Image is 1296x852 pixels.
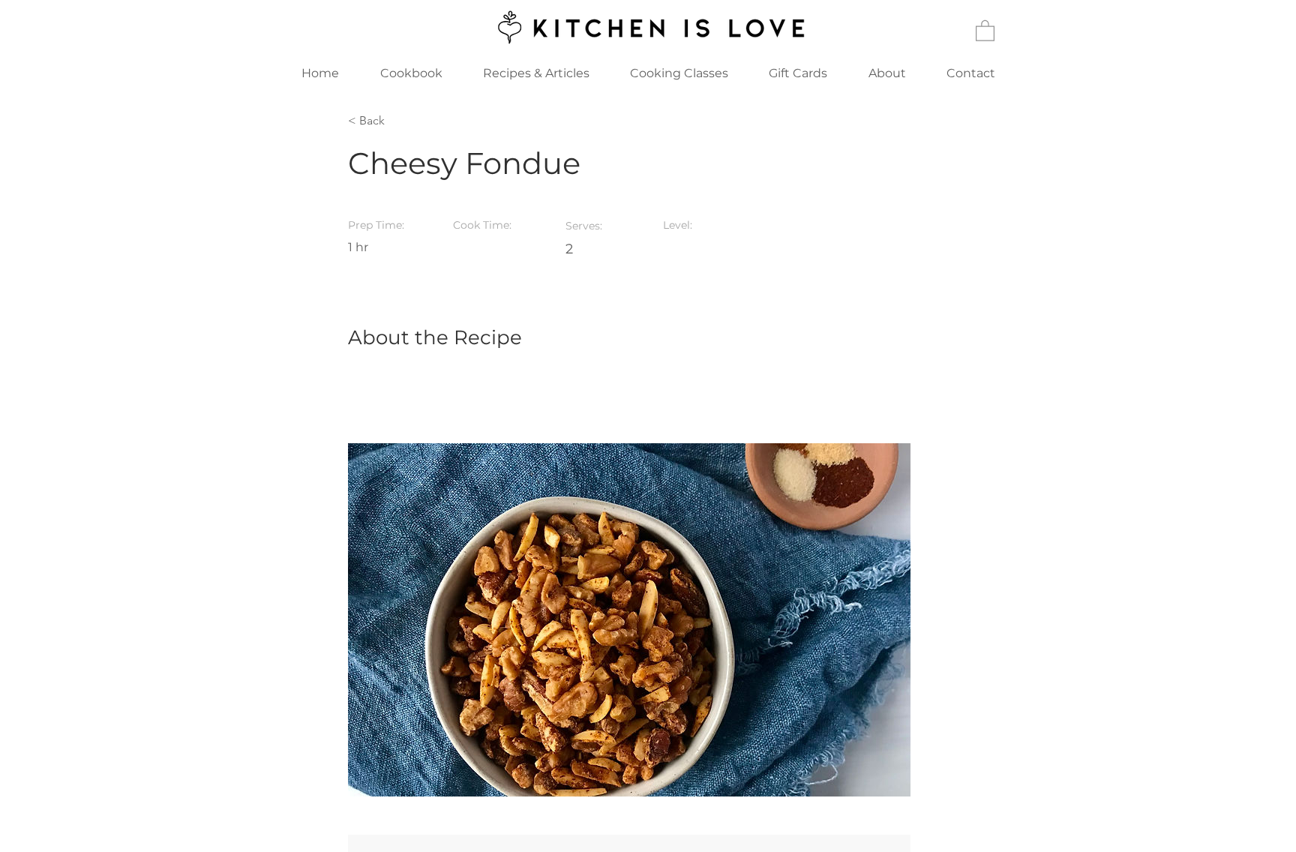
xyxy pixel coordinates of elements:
span: Level: [663,218,692,232]
a: < Back [348,106,445,136]
p: 2 [565,241,648,257]
a: Recipes & Articles [462,57,610,89]
p: Home [294,57,346,89]
p: Recipes & Articles [475,57,597,89]
p: Cooking Classes [622,57,736,89]
a: Home [280,57,360,89]
nav: Site [280,57,1015,89]
span: About the Recipe [348,325,522,349]
span: Serves: [565,219,602,232]
img: Kitchen is Love logo [487,8,808,46]
a: Cookbook [360,57,462,89]
span: Cheesy Fondue [348,145,580,181]
p: Contact [939,57,1003,89]
p: About [861,57,913,89]
a: Gift Cards [748,57,847,89]
span: Prep Time: [348,218,404,232]
a: Contact [926,57,1015,89]
div: Cooking Classes [610,57,748,89]
span: Cook Time: [453,218,511,232]
a: About [847,57,926,89]
p: Cookbook [373,57,450,89]
p: Gift Cards [761,57,835,89]
span: < Back [348,112,385,129]
span: 1 hr [348,240,368,254]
